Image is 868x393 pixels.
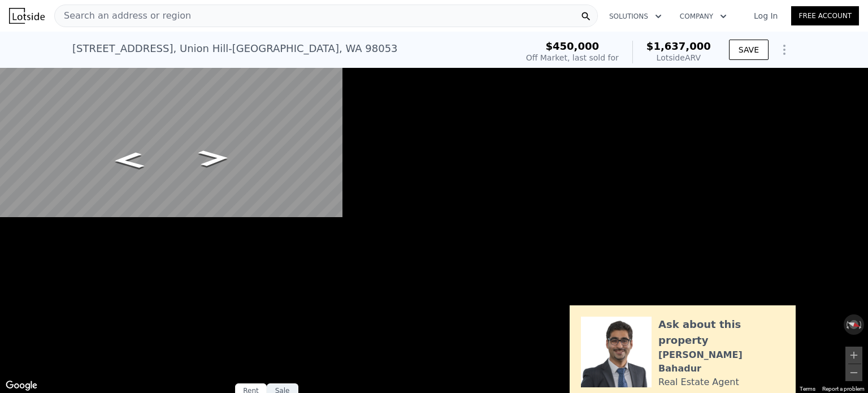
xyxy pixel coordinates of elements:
[646,52,711,63] div: Lotside ARV
[9,8,45,24] img: Lotside
[55,9,191,23] span: Search an address or region
[740,10,791,21] a: Log In
[526,52,619,63] div: Off Market, last sold for
[791,6,859,25] a: Free Account
[546,40,600,52] span: $450,000
[72,41,398,57] div: [STREET_ADDRESS] , Union Hill-[GEOGRAPHIC_DATA] , WA 98053
[600,6,671,27] button: Solutions
[773,38,796,61] button: Show Options
[671,6,736,27] button: Company
[658,317,784,348] div: Ask about this property
[729,40,769,60] button: SAVE
[646,40,711,52] span: $1,637,000
[658,375,739,389] div: Real Estate Agent
[658,348,784,375] div: [PERSON_NAME] Bahadur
